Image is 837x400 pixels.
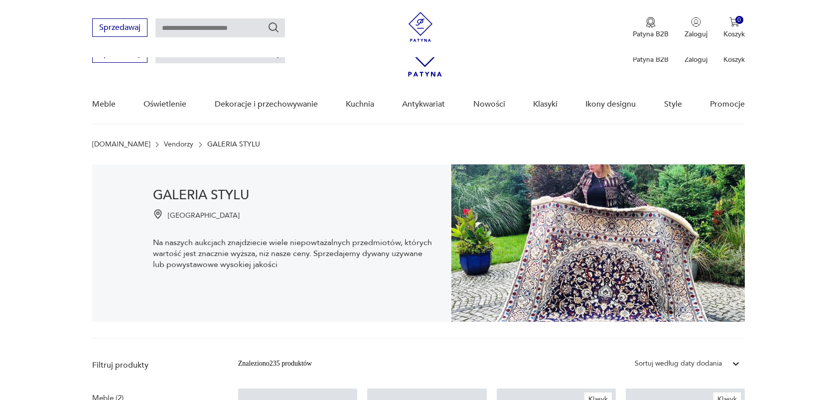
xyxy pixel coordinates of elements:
button: Zaloguj [685,17,707,39]
p: Koszyk [723,55,745,64]
p: [GEOGRAPHIC_DATA] [168,211,240,220]
h1: GALERIA STYLU [153,189,435,201]
a: Promocje [710,85,745,124]
button: Szukaj [268,21,279,33]
a: Nowości [473,85,505,124]
p: Filtruj produkty [92,360,214,371]
p: Na naszych aukcjach znajdziecie wiele niepowtażalnych przedmiotów, których wartość jest znacznie ... [153,237,435,270]
a: Style [664,85,682,124]
p: Patyna B2B [633,29,669,39]
a: Sprzedawaj [92,51,147,58]
img: GALERIA STYLU [108,189,141,222]
a: Vendorzy [164,140,193,148]
p: Koszyk [723,29,745,39]
a: Oświetlenie [143,85,186,124]
a: Antykwariat [402,85,445,124]
a: Ikony designu [585,85,636,124]
img: Patyna - sklep z meblami i dekoracjami vintage [406,12,435,42]
a: Sprzedawaj [92,25,147,32]
p: Patyna B2B [633,55,669,64]
button: Sprzedawaj [92,18,147,37]
p: Zaloguj [685,55,707,64]
div: Sortuj według daty dodania [635,358,722,369]
p: GALERIA STYLU [207,140,260,148]
img: Ikonka użytkownika [691,17,701,27]
button: Patyna B2B [633,17,669,39]
a: Dekoracje i przechowywanie [215,85,318,124]
div: 0 [735,16,744,24]
a: Kuchnia [346,85,374,124]
a: Meble [92,85,116,124]
a: Ikona medaluPatyna B2B [633,17,669,39]
a: Klasyki [533,85,558,124]
img: GALERIA STYLU [451,164,745,322]
div: Znaleziono 235 produktów [238,358,312,369]
img: Ikonka pinezki mapy [153,209,163,219]
img: Ikona koszyka [729,17,739,27]
a: [DOMAIN_NAME] [92,140,150,148]
img: Ikona medalu [646,17,656,28]
button: 0Koszyk [723,17,745,39]
p: Zaloguj [685,29,707,39]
